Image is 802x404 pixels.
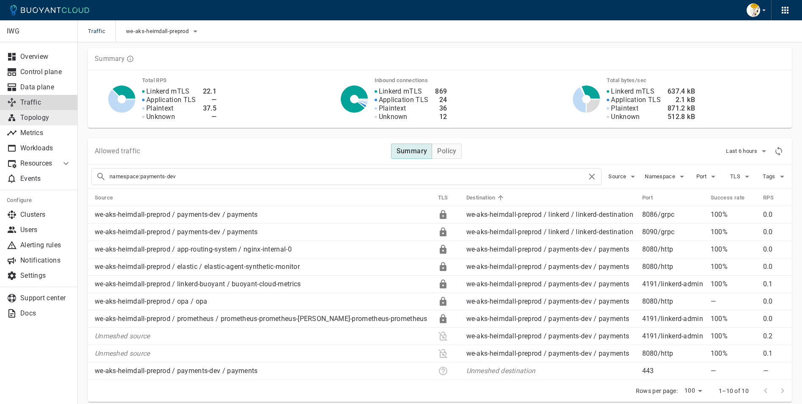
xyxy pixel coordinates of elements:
button: Summary [391,144,432,159]
span: Namespace [645,173,677,180]
h4: 22.1 [203,87,217,96]
p: 8080 / http [642,245,704,254]
span: TLS [438,194,459,202]
p: 0.0 [763,263,785,271]
p: 100% [711,210,756,219]
h4: 871.2 kB [668,104,695,113]
button: Last 6 hours [726,145,769,158]
img: Shakaib Arif [747,3,760,17]
p: Settings [20,271,71,280]
p: 0.0 [763,245,785,254]
a: we-aks-heimdall-preprod / payments-dev / payments [466,315,630,323]
p: 0.0 [763,315,785,323]
p: Resources [20,159,54,168]
span: Port [642,194,664,202]
p: Topology [20,113,71,122]
h5: RPS [763,194,774,201]
p: 4191 / linkerd-admin [642,280,704,288]
p: Unknown [611,113,640,121]
p: Application TLS [146,96,196,104]
p: Rows per page: [636,387,678,395]
h4: Summary [397,147,427,155]
p: Application TLS [611,96,661,104]
a: we-aks-heimdall-preprod / payments-dev / payments [466,263,630,271]
p: 0.0 [763,228,785,236]
button: we-aks-heimdall-preprod [126,25,200,38]
p: 0.2 [763,332,785,340]
h4: — [203,96,217,104]
a: we-aks-heimdall-preprod / linkerd-buoyant / buoyant-cloud-metrics [95,280,301,288]
h4: — [203,113,217,121]
a: we-aks-heimdall-preprod / payments-dev / payments [466,332,630,340]
div: 100 [681,385,705,397]
a: we-aks-heimdall-preprod / payments-dev / payments [95,367,258,375]
span: RPS [763,194,785,202]
p: 8080 / http [642,297,704,306]
h4: 2.1 kB [668,96,695,104]
p: — [711,297,756,306]
div: Refresh metrics [772,145,785,158]
h4: 24 [435,96,447,104]
p: 100% [711,263,756,271]
p: 8080 / http [642,349,704,358]
a: we-aks-heimdall-preprod / prometheus / prometheus-prometheus-[PERSON_NAME]-prometheus-prometheus [95,315,427,323]
p: Data plane [20,83,71,91]
p: — [763,367,785,375]
p: Alerting rules [20,241,71,249]
h5: Destination [466,194,495,201]
p: Docs [20,309,71,318]
span: Last 6 hours [726,148,759,155]
p: 4191 / linkerd-admin [642,315,704,323]
p: Support center [20,294,71,302]
span: Port [696,173,708,180]
p: IWG [7,27,71,36]
p: 8090 / grpc [642,228,704,236]
p: Clusters [20,210,71,219]
button: Policy [432,144,461,159]
svg: TLS data is compiled from traffic seen by Linkerd proxies. RPS and TCP bytes reflect both inbound... [126,55,134,63]
span: Source [608,173,628,180]
a: we-aks-heimdall-preprod / app-routing-system / nginx-internal-0 [95,245,292,253]
button: Source [608,170,638,183]
span: TLS [730,173,742,180]
p: Overview [20,53,71,61]
a: we-aks-heimdall-preprod / payments-dev / payments [95,210,258,219]
p: 100% [711,315,756,323]
p: Metrics [20,129,71,137]
p: Linkerd mTLS [611,87,654,96]
p: Plaintext [611,104,638,113]
span: Destination [466,194,506,202]
h5: Configure [7,197,71,204]
h4: 869 [435,87,447,96]
button: Namespace [645,170,687,183]
button: Port [694,170,721,183]
div: Plaintext [438,349,448,359]
input: Search [109,171,587,183]
button: Tags [761,170,788,183]
p: Unknown [379,113,408,121]
p: Control plane [20,68,71,76]
span: Success rate [711,194,756,202]
p: 0.1 [763,349,785,358]
p: 1–10 of 10 [719,387,749,395]
p: Traffic [20,98,71,107]
h4: 637.4 kB [668,87,695,96]
p: 100% [711,349,756,358]
p: Unmeshed destination [466,367,635,375]
p: 0.1 [763,280,785,288]
a: we-aks-heimdall-preprod / payments-dev / payments [466,280,630,288]
h4: 512.8 kB [668,113,695,121]
a: we-aks-heimdall-preprod / elastic / elastic-agent-synthetic-monitor [95,263,300,271]
h5: TLS [438,194,448,201]
a: we-aks-heimdall-preprod / opa / opa [95,297,208,305]
a: we-aks-heimdall-preprod / payments-dev / payments [466,297,630,305]
p: 100% [711,245,756,254]
h5: Source [95,194,113,201]
div: Unknown [438,366,448,376]
p: 4191 / linkerd-admin [642,332,704,340]
p: 100% [711,332,756,340]
p: Workloads [20,144,71,152]
p: 100% [711,280,756,288]
p: Application TLS [379,96,429,104]
a: we-aks-heimdall-preprod / payments-dev / payments [466,349,630,357]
